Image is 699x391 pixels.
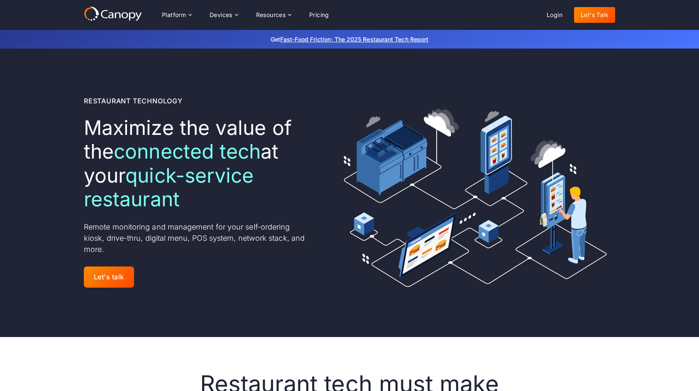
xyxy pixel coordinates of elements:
[280,36,428,43] a: Fast-Food Friction: The 2025 Restaurant Tech Report
[540,7,569,23] a: Login
[84,116,309,211] h1: Maximize the value of the at your
[574,7,615,23] a: Let's Talk
[162,12,186,18] div: Platform
[84,266,134,288] a: Let's talk
[114,139,261,164] em: connected tech
[256,12,286,18] div: Resources
[84,163,254,212] em: quick-service restaurant
[146,35,553,44] p: Get
[84,221,309,255] p: Remote monitoring and management for your self-ordering kiosk, drive-thru, digital menu, POS syst...
[210,12,232,18] div: Devices
[84,96,183,106] div: Restaurant Technology
[94,273,124,281] div: Let's talk
[303,7,336,23] a: Pricing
